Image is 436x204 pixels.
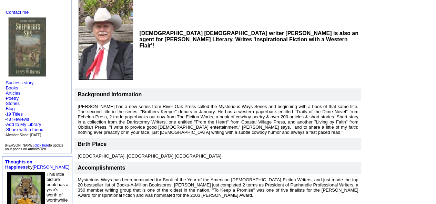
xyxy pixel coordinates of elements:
[6,10,29,15] a: Contact me
[78,141,107,147] font: Birth Place
[6,106,15,111] a: Blog
[78,92,142,97] b: Background Information
[78,153,221,159] font: [GEOGRAPHIC_DATA], [GEOGRAPHIC_DATA] [GEOGRAPHIC_DATA]
[32,164,69,170] a: [PERSON_NAME]
[78,104,358,135] font: [PERSON_NAME] has a new series from River Oak Press called the Mysterious Ways Series and beginni...
[34,143,49,147] a: click here
[8,17,46,77] img: 17132.jpg
[6,133,41,137] font: Member Since: [DATE]
[5,122,43,137] font: · · ·
[6,111,23,117] a: 19 Titles
[6,122,41,127] a: Add to My Library
[6,96,19,101] a: Poetry
[6,85,18,90] a: Books
[6,127,43,132] a: Share with a friend
[6,90,21,96] a: Articles
[78,165,125,171] font: Accomplishments
[6,80,34,85] a: Success story
[5,111,43,137] font: · ·
[5,143,63,151] font: [PERSON_NAME], to update your pages on AuthorsDen.
[78,177,358,198] font: Mysterious Ways has been nominated for Book of the Year of the American [DEMOGRAPHIC_DATA] Fictio...
[5,159,32,170] a: Thoughts on Happiness
[6,117,29,122] a: 48 Reviews
[6,101,20,106] a: Stories
[5,159,69,170] font: by
[4,10,70,138] font: · · · · · · ·
[139,30,358,49] b: [DEMOGRAPHIC_DATA] [DEMOGRAPHIC_DATA] writer [PERSON_NAME] is also an agent for [PERSON_NAME] Lit...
